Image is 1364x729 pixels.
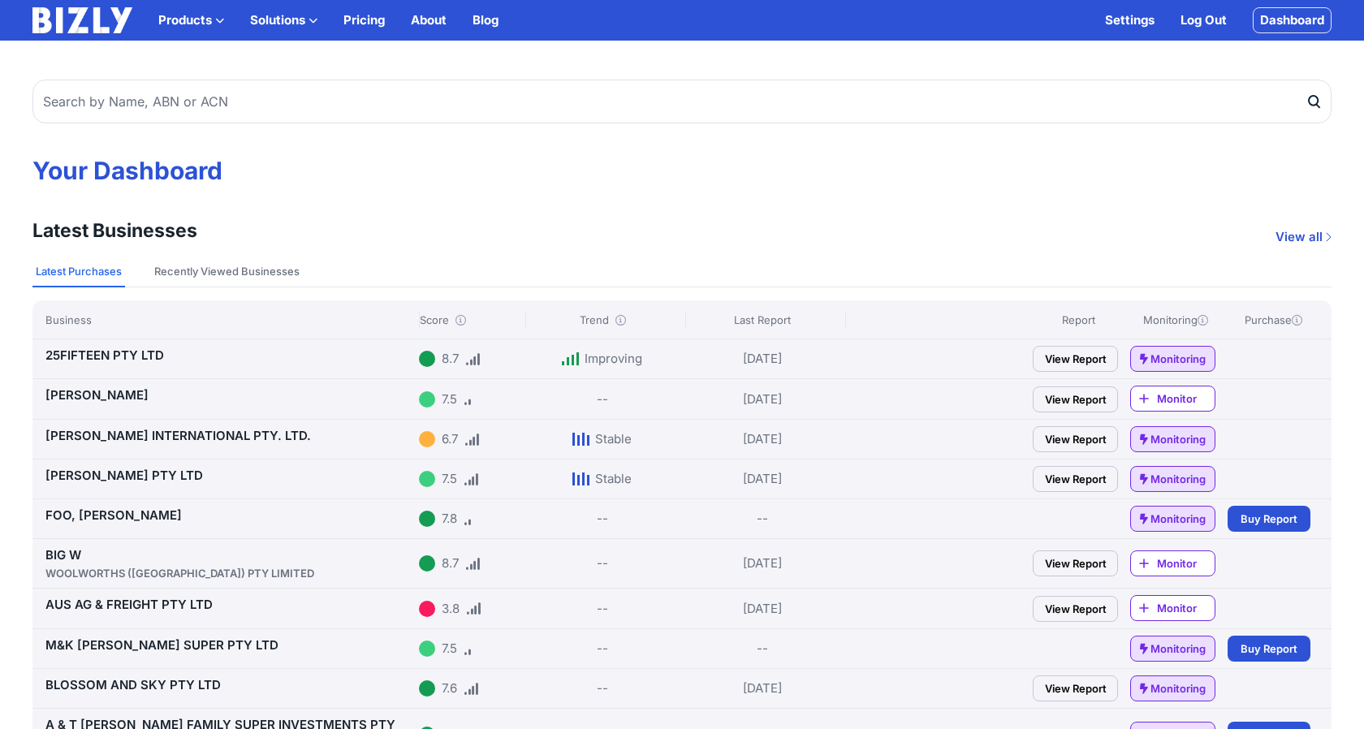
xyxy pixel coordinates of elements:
[442,639,457,658] div: 7.5
[32,218,197,244] h3: Latest Businesses
[1241,511,1297,527] span: Buy Report
[1150,351,1206,367] span: Monitoring
[685,595,839,622] div: [DATE]
[1150,641,1206,657] span: Monitoring
[685,506,839,532] div: --
[1253,7,1332,33] a: Dashboard
[1033,596,1118,622] a: View Report
[685,636,839,662] div: --
[1130,466,1215,492] a: Monitoring
[685,426,839,452] div: [DATE]
[1033,346,1118,372] a: View Report
[1130,506,1215,532] a: Monitoring
[1130,346,1215,372] a: Monitoring
[1033,426,1118,452] a: View Report
[1150,511,1206,527] span: Monitoring
[1130,636,1215,662] a: Monitoring
[250,11,317,30] button: Solutions
[1157,555,1215,572] span: Monitor
[442,679,457,698] div: 7.6
[45,507,182,523] a: FOO, [PERSON_NAME]
[45,468,203,483] a: [PERSON_NAME] PTY LTD
[1150,471,1206,487] span: Monitoring
[685,346,839,372] div: [DATE]
[343,11,385,30] a: Pricing
[32,156,1332,185] h1: Your Dashboard
[1130,386,1215,412] a: Monitor
[597,509,608,528] div: --
[1033,675,1118,701] a: View Report
[442,599,460,619] div: 3.8
[1033,466,1118,492] a: View Report
[1228,312,1319,328] div: Purchase
[442,429,458,449] div: 6.7
[1157,390,1215,407] span: Monitor
[158,11,224,30] button: Products
[1033,312,1124,328] div: Report
[45,428,311,443] a: [PERSON_NAME] INTERNATIONAL PTY. LTD.
[595,469,632,489] div: Stable
[45,347,164,363] a: 25FIFTEEN PTY LTD
[32,257,1332,287] nav: Tabs
[685,546,839,581] div: [DATE]
[45,677,221,692] a: BLOSSOM AND SKY PTY LTD
[685,386,839,412] div: [DATE]
[411,11,447,30] a: About
[1150,431,1206,447] span: Monitoring
[442,469,457,489] div: 7.5
[685,675,839,701] div: [DATE]
[597,639,608,658] div: --
[597,554,608,573] div: --
[525,312,679,328] div: Trend
[32,80,1332,123] input: Search by Name, ABN or ACN
[45,565,412,581] div: WOOLWORTHS ([GEOGRAPHIC_DATA]) PTY LIMITED
[1181,11,1227,30] a: Log Out
[685,312,839,328] div: Last Report
[1228,506,1310,532] a: Buy Report
[1130,312,1221,328] div: Monitoring
[1130,595,1215,621] a: Monitor
[151,257,303,287] button: Recently Viewed Businesses
[1276,227,1332,247] a: View all
[1033,386,1118,412] a: View Report
[595,429,632,449] div: Stable
[1130,550,1215,576] a: Monitor
[442,554,459,573] div: 8.7
[1105,11,1155,30] a: Settings
[45,637,278,653] a: M&K [PERSON_NAME] SUPER PTY LTD
[32,257,125,287] button: Latest Purchases
[45,387,149,403] a: [PERSON_NAME]
[1130,426,1215,452] a: Monitoring
[45,597,213,612] a: AUS AG & FREIGHT PTY LTD
[1130,675,1215,701] a: Monitoring
[442,390,457,409] div: 7.5
[442,349,459,369] div: 8.7
[1157,600,1215,616] span: Monitor
[45,312,412,328] div: Business
[597,390,608,409] div: --
[1150,680,1206,697] span: Monitoring
[685,466,839,492] div: [DATE]
[585,349,642,369] div: Improving
[45,547,412,581] a: BIG WWOOLWORTHS ([GEOGRAPHIC_DATA]) PTY LIMITED
[473,11,499,30] a: Blog
[442,509,457,528] div: 7.8
[1241,641,1297,657] span: Buy Report
[1033,550,1118,576] a: View Report
[1228,636,1310,662] a: Buy Report
[419,312,519,328] div: Score
[597,679,608,698] div: --
[597,599,608,619] div: --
